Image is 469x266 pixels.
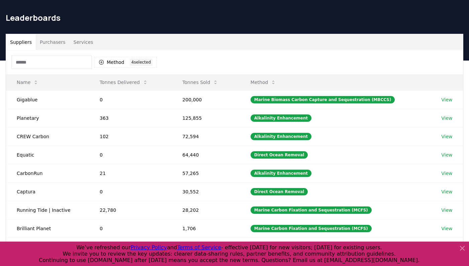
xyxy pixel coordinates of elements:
button: Services [70,34,97,50]
td: 22,780 [89,201,172,219]
td: 200,000 [172,90,240,109]
div: 4 selected [130,59,153,66]
div: Alkalinity Enhancement [251,114,311,122]
td: 0 [89,238,172,256]
a: View [441,152,452,158]
td: 363 [89,109,172,127]
td: Gigablue [6,90,89,109]
td: 1,706 [172,219,240,238]
a: View [441,133,452,140]
td: 21 [89,164,172,182]
a: View [441,225,452,232]
button: Tonnes Delivered [94,76,153,89]
div: Marine Carbon Fixation and Sequestration (MCFS) [251,206,372,214]
h1: Leaderboards [6,12,463,23]
td: Brilliant Planet [6,219,89,238]
a: View [441,115,452,121]
button: Suppliers [6,34,36,50]
td: 0 [89,146,172,164]
td: 125,855 [172,109,240,127]
a: View [441,170,452,177]
div: Marine Carbon Fixation and Sequestration (MCFS) [251,225,372,232]
td: 64,440 [172,146,240,164]
td: 28,202 [172,201,240,219]
td: Captura [6,182,89,201]
td: 0 [89,182,172,201]
td: 1,589 [172,238,240,256]
td: CREW Carbon [6,127,89,146]
div: Direct Ocean Removal [251,151,308,159]
div: Marine Biomass Carbon Capture and Sequestration (MBCCS) [251,96,395,103]
div: Alkalinity Enhancement [251,170,311,177]
td: Ebb Carbon [6,238,89,256]
td: Equatic [6,146,89,164]
a: View [441,207,452,213]
button: Method4selected [94,57,157,68]
td: 0 [89,90,172,109]
td: 57,265 [172,164,240,182]
td: Running Tide | Inactive [6,201,89,219]
td: CarbonRun [6,164,89,182]
button: Method [245,76,282,89]
div: Alkalinity Enhancement [251,133,311,140]
td: Planetary [6,109,89,127]
td: 30,552 [172,182,240,201]
div: Direct Ocean Removal [251,188,308,195]
button: Purchasers [36,34,70,50]
td: 72,594 [172,127,240,146]
button: Name [11,76,44,89]
td: 0 [89,219,172,238]
td: 102 [89,127,172,146]
a: View [441,96,452,103]
a: View [441,188,452,195]
button: Tonnes Sold [177,76,223,89]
